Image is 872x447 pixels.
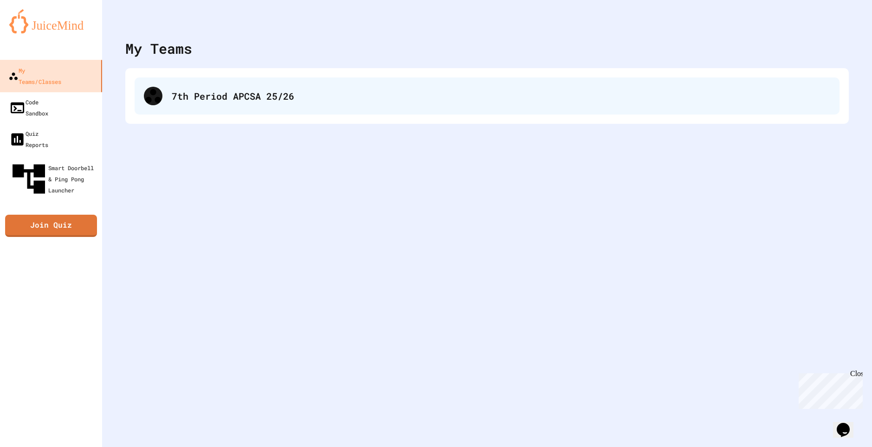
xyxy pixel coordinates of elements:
[9,96,48,119] div: Code Sandbox
[833,410,863,438] iframe: chat widget
[795,370,863,409] iframe: chat widget
[125,38,192,59] div: My Teams
[9,160,98,198] div: Smart Doorbell & Ping Pong Launcher
[8,65,61,88] div: My Teams/Classes
[5,215,97,237] a: Join Quiz
[4,4,64,59] div: Chat with us now!Close
[135,77,840,115] div: 7th Period APCSA 25/26
[9,9,93,33] img: logo-orange.svg
[172,89,830,103] div: 7th Period APCSA 25/26
[9,128,48,150] div: Quiz Reports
